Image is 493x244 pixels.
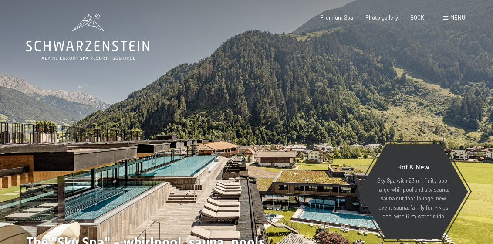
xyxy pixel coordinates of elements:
font: menu [450,14,465,21]
a: Photo gallery [365,14,398,21]
font: Sky Spa with 23m infinity pool, large whirlpool and sky sauna, sauna outdoor lounge, new event sa... [377,177,450,220]
a: Hot & New Sky Spa with 23m infinity pool, large whirlpool and sky sauna, sauna outdoor lounge, ne... [358,144,469,240]
font: Hot & New [397,163,429,171]
a: BOOK [410,14,424,21]
a: Premium Spa [320,14,353,21]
